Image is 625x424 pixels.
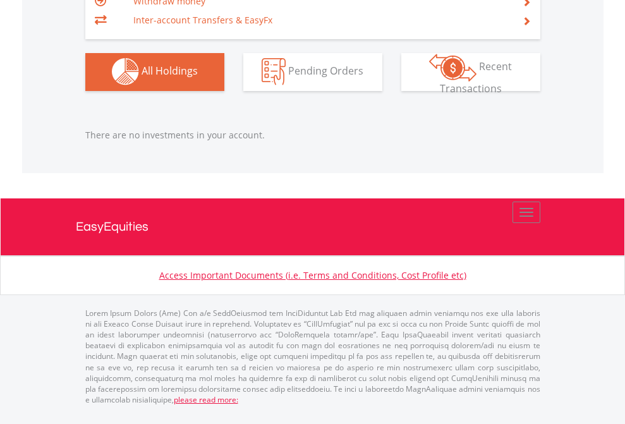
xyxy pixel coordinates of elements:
[243,53,382,91] button: Pending Orders
[76,198,550,255] a: EasyEquities
[429,54,476,82] img: transactions-zar-wht.png
[85,308,540,405] p: Lorem Ipsum Dolors (Ame) Con a/e SeddOeiusmod tem InciDiduntut Lab Etd mag aliquaen admin veniamq...
[288,64,363,78] span: Pending Orders
[174,394,238,405] a: please read more:
[159,269,466,281] a: Access Important Documents (i.e. Terms and Conditions, Cost Profile etc)
[133,11,507,30] td: Inter-account Transfers & EasyFx
[85,129,540,142] p: There are no investments in your account.
[440,59,513,95] span: Recent Transactions
[85,53,224,91] button: All Holdings
[142,64,198,78] span: All Holdings
[112,58,139,85] img: holdings-wht.png
[401,53,540,91] button: Recent Transactions
[262,58,286,85] img: pending_instructions-wht.png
